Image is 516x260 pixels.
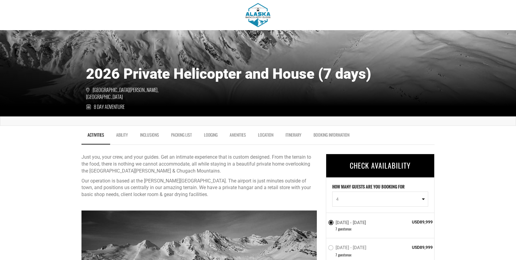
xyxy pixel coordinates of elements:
[332,184,405,192] label: HOW MANY GUESTS ARE YOU BOOKING FOR
[81,154,317,175] p: Just you, your crew, and your guides. Get an intimate experience that is custom designed. From th...
[336,196,420,202] span: 4
[224,129,252,144] a: Amenities
[389,219,433,225] span: USD89,999
[81,129,110,144] a: Activities
[332,192,428,207] button: 4
[338,252,352,257] span: guest max
[328,219,368,226] label: [DATE] - [DATE]
[336,226,337,231] span: 7
[94,103,125,110] span: 8 Day Adventure
[86,66,430,82] h1: 2026 Private Helicopter and House (7 days)
[307,129,355,144] a: BOOKING INFORMATION
[246,3,271,27] img: 1603915880.png
[328,245,368,252] label: [DATE] - [DATE]
[86,87,172,100] span: [GEOGRAPHIC_DATA][PERSON_NAME], [GEOGRAPHIC_DATA]
[134,129,165,144] a: Inclusions
[252,129,279,144] a: Location
[110,129,134,144] a: Ability
[389,244,433,250] span: USD89,999
[165,129,198,144] a: Packing List
[279,129,307,144] a: Itinerary
[338,226,352,231] span: guest max
[345,226,346,231] span: s
[81,178,317,198] p: Our operation is based at the [PERSON_NAME][GEOGRAPHIC_DATA]. The airport is just minutes outside...
[336,252,337,257] span: 7
[345,252,346,257] span: s
[350,160,411,171] span: CHECK AVAILABILITY
[198,129,224,144] a: Lodging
